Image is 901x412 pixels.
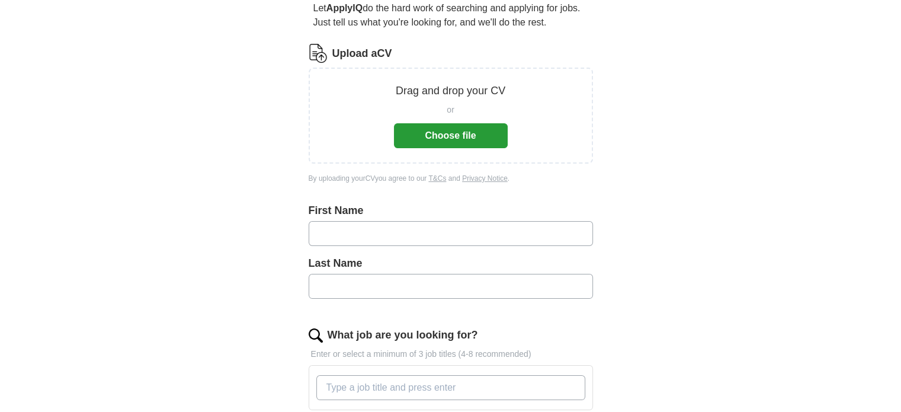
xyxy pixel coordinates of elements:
[309,203,593,219] label: First Name
[394,123,508,148] button: Choose file
[309,348,593,360] p: Enter or select a minimum of 3 job titles (4-8 recommended)
[328,327,478,343] label: What job are you looking for?
[316,375,585,400] input: Type a job title and press enter
[309,173,593,184] div: By uploading your CV you agree to our and .
[309,255,593,272] label: Last Name
[396,83,505,99] p: Drag and drop your CV
[309,44,328,63] img: CV Icon
[428,174,446,183] a: T&Cs
[332,46,392,62] label: Upload a CV
[447,104,454,116] span: or
[326,3,363,13] strong: ApplyIQ
[309,328,323,343] img: search.png
[462,174,508,183] a: Privacy Notice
